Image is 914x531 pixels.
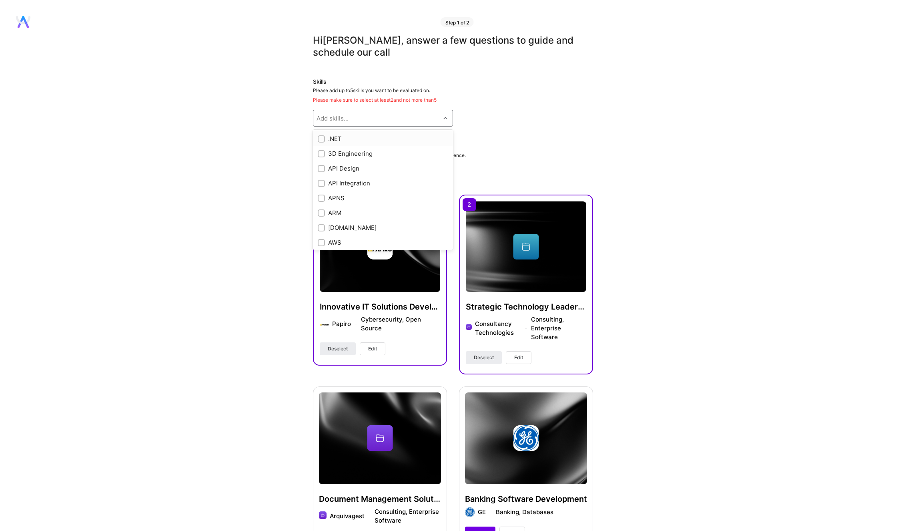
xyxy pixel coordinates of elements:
[332,315,440,333] div: Papiro Cybersecurity, Open Source
[360,342,385,355] button: Edit
[313,97,593,103] div: Please make sure to select at least 2 and not more than 5
[320,319,329,328] img: Company logo
[474,354,494,361] span: Deselect
[318,209,448,217] div: ARM
[318,164,448,173] div: API Design
[320,342,356,355] button: Deselect
[318,135,448,143] div: .NET
[441,17,474,27] div: Step 1 of 2
[466,302,586,312] h4: Strategic Technology Leadership
[466,324,472,330] img: Company logo
[466,201,586,292] img: cover
[318,149,448,158] div: 3D Engineering
[466,351,502,364] button: Deselect
[313,87,593,103] div: Please add up to 5 skills you want to be evaluated on.
[475,315,586,342] div: Consultancy Technologies Consulting, Enterprise Software
[506,351,531,364] button: Edit
[318,179,448,187] div: API Integration
[320,302,440,312] h4: Innovative IT Solutions Development
[318,223,448,232] div: [DOMAIN_NAME]
[525,328,527,329] img: divider
[328,345,348,352] span: Deselect
[318,238,448,247] div: AWS
[443,116,447,120] i: icon Chevron
[313,78,593,86] div: Skills
[318,194,448,202] div: APNS
[317,114,349,123] div: Add skills...
[514,354,523,361] span: Edit
[313,34,593,58] div: Hi [PERSON_NAME] , answer a few questions to guide and schedule our call
[368,345,377,352] span: Edit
